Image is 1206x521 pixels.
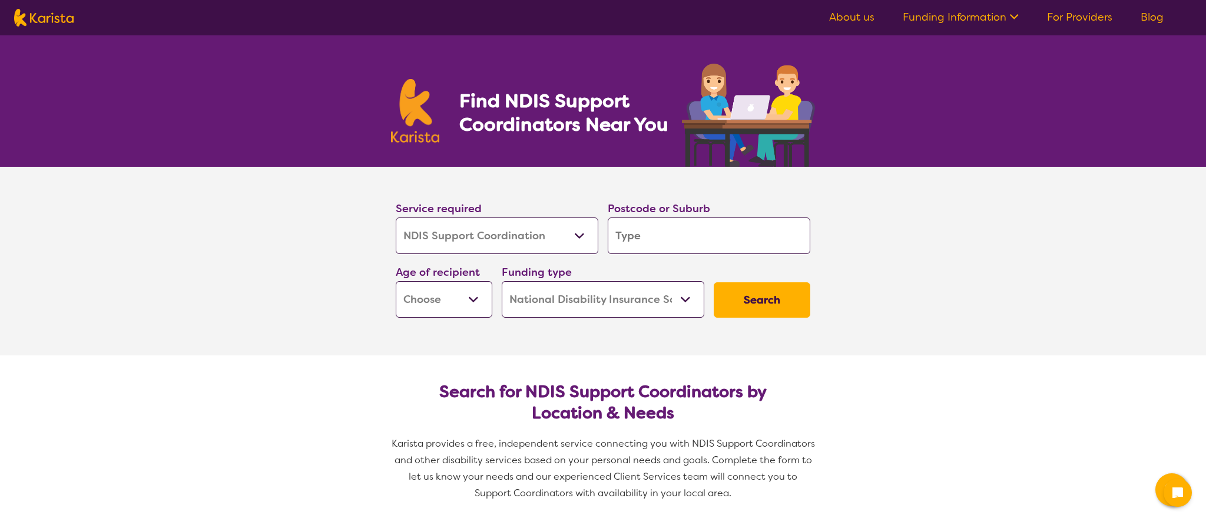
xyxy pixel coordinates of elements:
label: Funding type [502,265,572,279]
label: Age of recipient [396,265,480,279]
a: For Providers [1047,10,1112,24]
a: Funding Information [903,10,1019,24]
button: Channel Menu [1155,473,1188,506]
img: support-coordination [682,64,815,167]
img: Karista logo [14,9,74,27]
input: Type [608,217,810,254]
span: Karista provides a free, independent service connecting you with NDIS Support Coordinators and ot... [392,437,817,499]
label: Service required [396,202,482,216]
img: Karista logo [391,79,439,143]
h1: Find NDIS Support Coordinators Near You [459,89,677,136]
label: Postcode or Suburb [608,202,710,216]
a: About us [829,10,874,24]
a: Blog [1141,10,1164,24]
button: Search [714,282,810,318]
h2: Search for NDIS Support Coordinators by Location & Needs [405,381,801,424]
